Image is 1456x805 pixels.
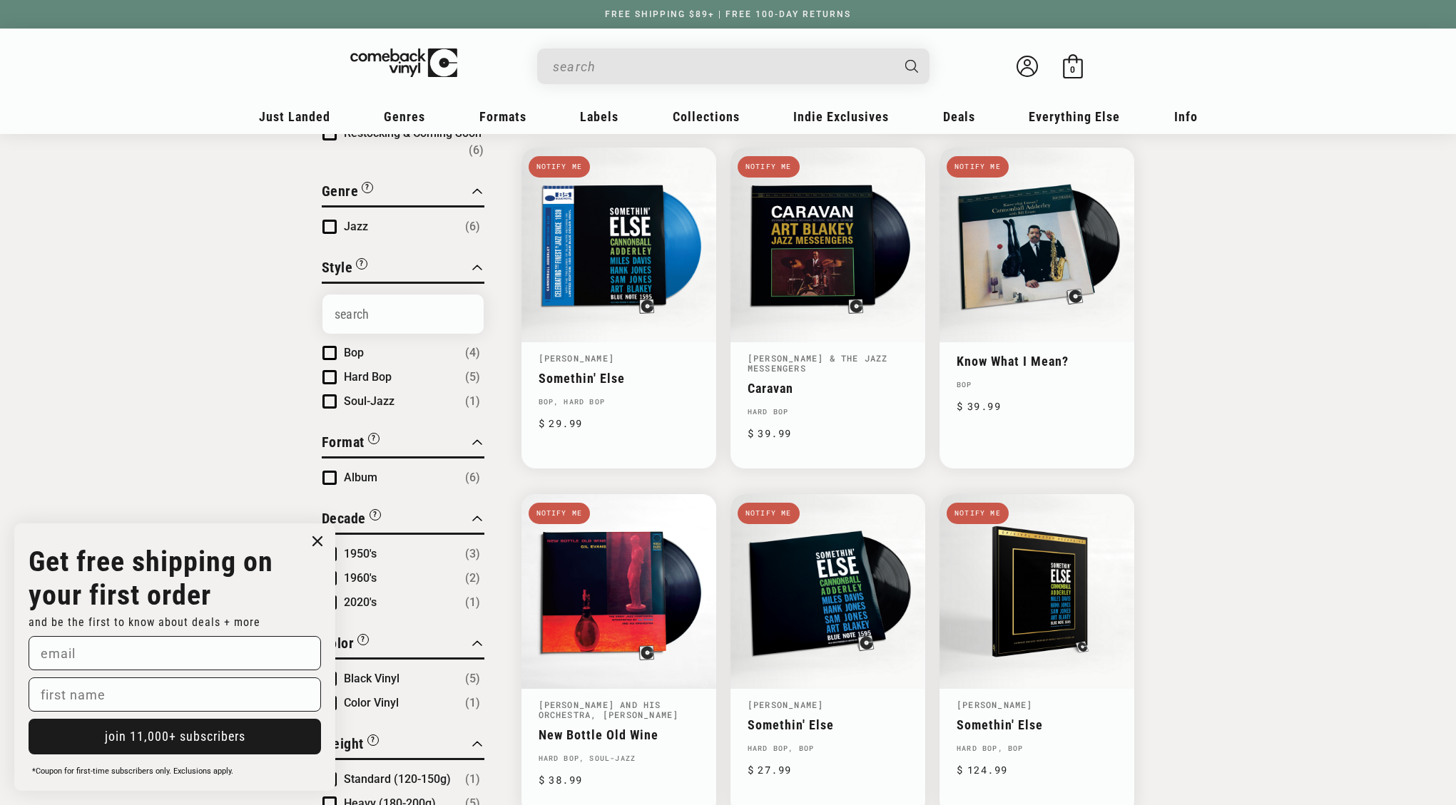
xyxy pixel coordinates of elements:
[465,670,480,687] span: Number of products: (5)
[539,371,699,386] a: Somethin' Else
[539,699,661,720] a: [PERSON_NAME] And His Orchestra
[29,677,321,712] input: first name
[465,218,480,235] span: Number of products: (6)
[1174,109,1198,124] span: Info
[307,530,328,552] button: Close dialog
[748,381,908,396] a: Caravan
[344,394,394,408] span: Soul-Jazz
[344,571,377,585] span: 1960's
[344,672,399,685] span: Black Vinyl
[553,52,891,81] input: When autocomplete results are available use up and down arrows to review and enter to select
[591,709,678,720] a: , [PERSON_NAME]
[344,772,451,786] span: Standard (120-150g)
[465,393,480,410] span: Number of products: (1)
[384,109,425,124] span: Genres
[465,694,480,712] span: Number of products: (1)
[29,615,260,629] span: and be the first to know about deals + more
[469,142,484,159] span: Number of products: (6)
[591,9,865,19] a: FREE SHIPPING $89+ | FREE 100-DAY RETURNS
[539,727,699,742] a: New Bottle Old Wine
[29,545,273,612] strong: Get free shipping on your first order
[344,547,377,560] span: 1950's
[465,545,480,563] span: Number of products: (3)
[465,344,480,362] span: Number of products: (4)
[465,771,480,788] span: Number of products: (1)
[322,508,381,533] button: Filter by Decade
[344,595,377,609] span: 2020's
[673,109,740,124] span: Collections
[344,370,392,384] span: Hard Bop
[465,469,480,486] span: Number of products: (6)
[957,354,1117,369] a: Know What I Mean?
[344,471,377,484] span: Album
[465,570,480,587] span: Number of products: (2)
[748,699,824,710] a: [PERSON_NAME]
[943,109,975,124] span: Deals
[259,109,330,124] span: Just Landed
[322,180,374,205] button: Filter by Genre
[465,594,480,611] span: Number of products: (1)
[344,346,364,359] span: Bop
[892,48,931,84] button: Search
[1070,64,1075,75] span: 0
[465,369,480,386] span: Number of products: (5)
[748,352,888,374] a: [PERSON_NAME] & The Jazz Messengers
[957,699,1033,710] a: [PERSON_NAME]
[344,126,482,140] span: Restocking & Coming Soon
[793,109,889,124] span: Indie Exclusives
[29,719,321,754] button: join 11,000+ subscribers
[32,766,233,776] span: *Coupon for first-time subscribers only. Exclusions apply.
[748,717,908,732] a: Somethin' Else
[479,109,526,124] span: Formats
[322,434,365,451] span: Format
[344,696,399,709] span: Color Vinyl
[957,717,1117,732] a: Somethin' Else
[322,294,484,334] input: Search Options
[322,733,379,758] button: Filter by Weight
[322,183,359,200] span: Genre
[580,109,618,124] span: Labels
[322,257,368,282] button: Filter by Style
[322,431,380,456] button: Filter by Format
[29,636,321,670] input: email
[539,352,615,364] a: [PERSON_NAME]
[1029,109,1120,124] span: Everything Else
[322,259,353,276] span: Style
[344,220,368,233] span: Jazz
[537,48,930,84] div: Search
